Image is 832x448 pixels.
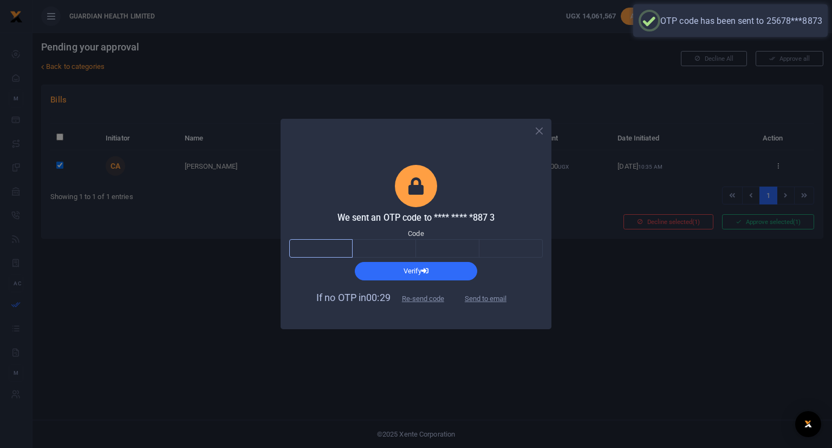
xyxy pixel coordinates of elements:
span: If no OTP in [316,292,453,303]
div: OTP code has been sent to 25678***8873 [660,16,822,26]
button: Close [531,123,547,139]
button: Verify [355,262,477,280]
label: Code [408,228,424,239]
div: Open Intercom Messenger [795,411,821,437]
span: 00:29 [366,292,391,303]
